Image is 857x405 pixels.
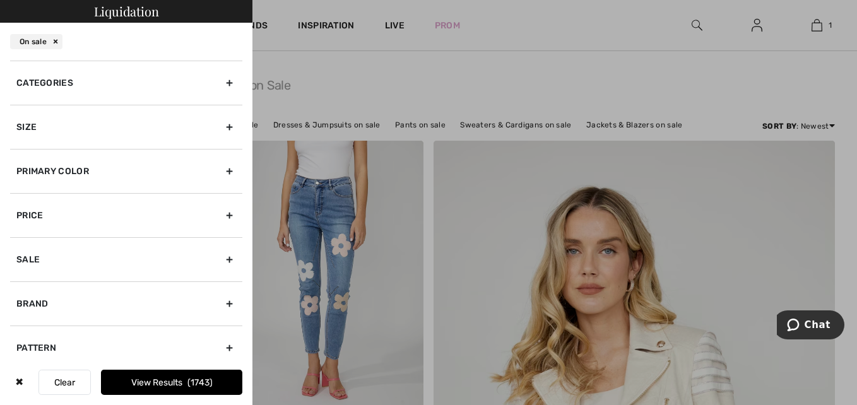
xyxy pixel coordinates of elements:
[10,281,242,326] div: Brand
[187,377,213,388] span: 1743
[10,193,242,237] div: Price
[10,370,28,395] div: ✖
[10,61,242,105] div: Categories
[10,237,242,281] div: Sale
[38,370,91,395] button: Clear
[777,310,844,342] iframe: Opens a widget where you can chat to one of our agents
[10,326,242,370] div: Pattern
[10,34,62,49] div: On sale
[101,370,242,395] button: View Results1743
[10,105,242,149] div: Size
[10,149,242,193] div: Primary Color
